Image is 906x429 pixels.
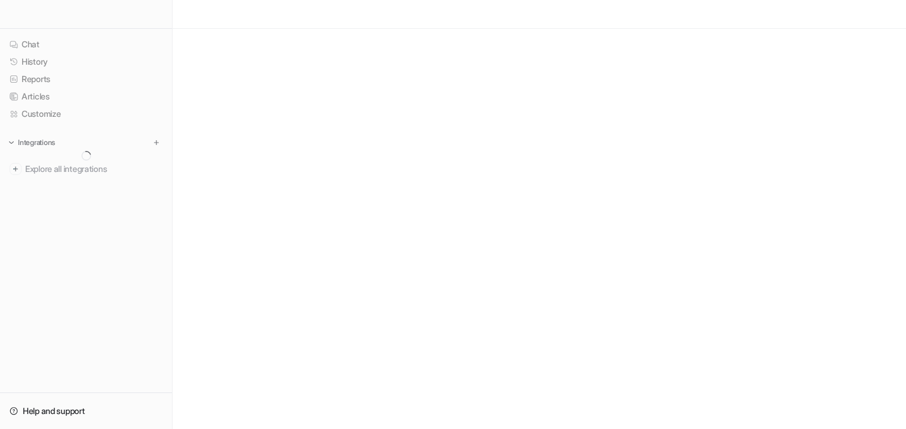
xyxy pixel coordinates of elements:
img: explore all integrations [10,163,22,175]
a: History [5,53,167,70]
img: expand menu [7,138,16,147]
a: Help and support [5,403,167,419]
img: menu_add.svg [152,138,161,147]
a: Customize [5,105,167,122]
span: Explore all integrations [25,159,162,179]
a: Explore all integrations [5,161,167,177]
a: Articles [5,88,167,105]
button: Integrations [5,137,59,149]
a: Chat [5,36,167,53]
p: Integrations [18,138,55,147]
a: Reports [5,71,167,87]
